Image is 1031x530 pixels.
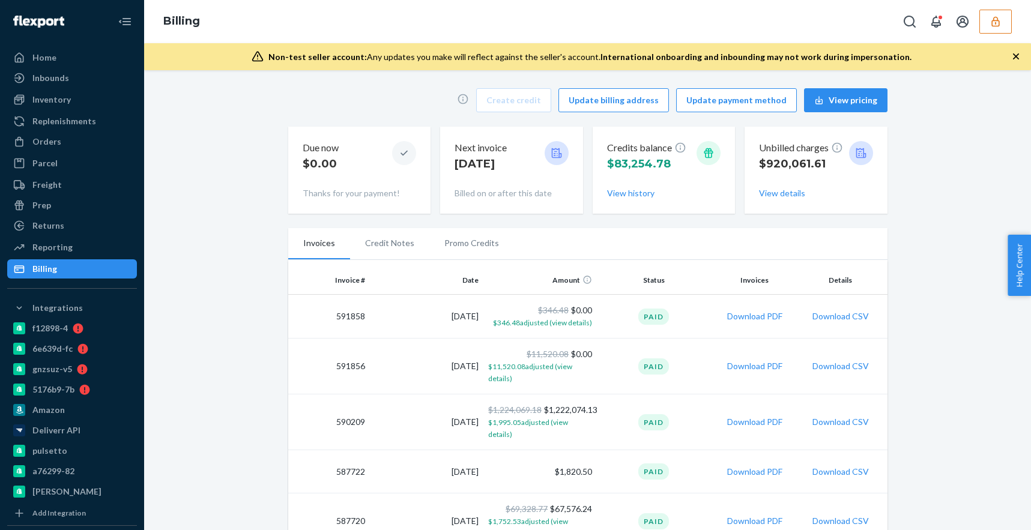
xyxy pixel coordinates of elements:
p: Due now [303,141,339,155]
li: Invoices [288,228,350,259]
a: Home [7,48,137,67]
button: View history [607,187,655,199]
div: Any updates you make will reflect against the seller's account. [268,51,912,63]
button: $11,520.08adjusted (view details) [488,360,592,384]
div: Inbounds [32,72,69,84]
button: Download CSV [812,515,869,527]
a: Returns [7,216,137,235]
button: Open account menu [951,10,975,34]
button: Close Navigation [113,10,137,34]
a: Add Integration [7,506,137,520]
div: Parcel [32,157,58,169]
button: Help Center [1008,235,1031,296]
p: Billed on or after this date [455,187,569,199]
div: Reporting [32,241,73,253]
a: Prep [7,196,137,215]
div: Paid [638,309,669,325]
th: Date [370,266,483,295]
div: 6e639d-fc [32,343,73,355]
button: Download CSV [812,310,869,322]
iframe: Opens a widget where you can chat to one of our agents [953,494,1019,524]
a: 6e639d-fc [7,339,137,358]
span: $83,254.78 [607,157,671,170]
button: Open notifications [924,10,948,34]
button: Download PDF [727,416,782,428]
td: 587722 [288,450,370,493]
button: Download PDF [727,515,782,527]
th: Amount [483,266,597,295]
div: Replenishments [32,115,96,127]
a: [PERSON_NAME] [7,482,137,501]
div: Integrations [32,302,83,314]
ol: breadcrumbs [154,4,210,39]
a: Inbounds [7,68,137,88]
button: Update billing address [558,88,669,112]
button: $346.48adjusted (view details) [493,316,592,328]
div: Billing [32,263,57,275]
span: Non-test seller account: [268,52,367,62]
th: Details [799,266,887,295]
a: Freight [7,175,137,194]
button: Integrations [7,298,137,318]
p: $0.00 [303,156,339,172]
a: 5176b9-7b [7,380,137,399]
td: 591858 [288,295,370,339]
div: Inventory [32,94,71,106]
button: Update payment method [676,88,797,112]
span: $69,328.77 [506,504,548,514]
td: [DATE] [370,450,483,493]
p: Next invoice [455,141,507,155]
button: Download CSV [812,360,869,372]
th: Invoices [710,266,799,295]
li: Credit Notes [350,228,429,258]
td: [DATE] [370,394,483,450]
button: Create credit [476,88,551,112]
a: Inventory [7,90,137,109]
div: 5176b9-7b [32,384,74,396]
td: $1,820.50 [483,450,597,493]
button: Open Search Box [898,10,922,34]
div: f12898-4 [32,322,68,334]
span: $346.48 [538,305,569,315]
div: Paid [638,358,669,375]
div: Orders [32,136,61,148]
td: $0.00 [483,295,597,339]
div: Paid [638,463,669,480]
span: $11,520.08 [527,349,569,359]
td: 590209 [288,394,370,450]
a: Amazon [7,400,137,420]
div: gnzsuz-v5 [32,363,72,375]
button: Download PDF [727,466,782,478]
img: Flexport logo [13,16,64,28]
p: Unbilled charges [759,141,843,155]
a: a76299-82 [7,462,137,481]
p: $920,061.61 [759,156,843,172]
div: pulsetto [32,445,67,457]
div: Freight [32,179,62,191]
a: Reporting [7,238,137,257]
li: Promo Credits [429,228,514,258]
button: Download CSV [812,466,869,478]
button: View details [759,187,805,199]
a: gnzsuz-v5 [7,360,137,379]
div: Home [32,52,56,64]
p: [DATE] [455,156,507,172]
span: $1,224,069.18 [488,405,542,415]
a: Billing [163,14,200,28]
div: Deliverr API [32,424,80,436]
th: Status [597,266,710,295]
div: Amazon [32,404,65,416]
button: Download CSV [812,416,869,428]
span: $11,520.08 adjusted (view details) [488,362,572,383]
a: Orders [7,132,137,151]
a: Replenishments [7,112,137,131]
div: [PERSON_NAME] [32,486,101,498]
th: Invoice # [288,266,370,295]
span: $346.48 adjusted (view details) [493,318,592,327]
button: Download PDF [727,360,782,372]
div: Returns [32,220,64,232]
td: 591856 [288,339,370,394]
button: $1,995.05adjusted (view details) [488,416,592,440]
td: $1,222,074.13 [483,394,597,450]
